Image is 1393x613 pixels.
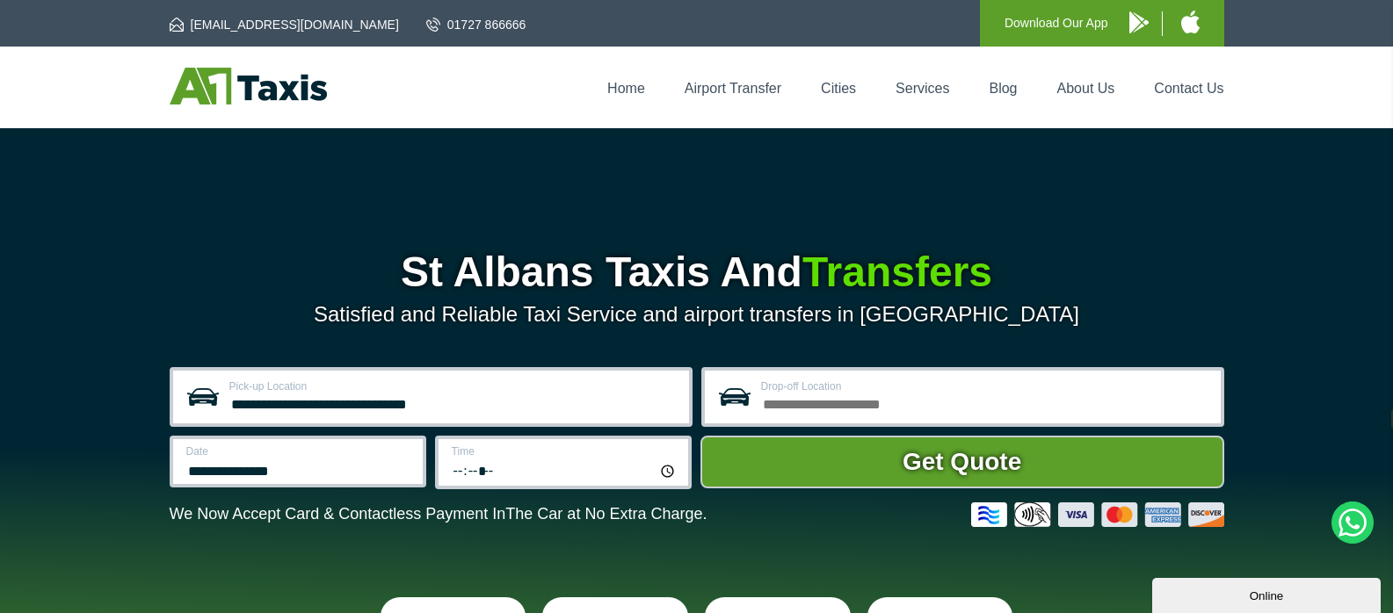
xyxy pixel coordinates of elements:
p: Download Our App [1005,12,1108,34]
label: Time [452,446,678,457]
img: Credit And Debit Cards [971,502,1224,527]
img: A1 Taxis Android App [1129,11,1149,33]
img: A1 Taxis St Albans LTD [170,68,327,105]
p: We Now Accept Card & Contactless Payment In [170,505,707,523]
label: Drop-off Location [761,381,1210,392]
a: Blog [989,81,1017,96]
a: Services [896,81,949,96]
a: Airport Transfer [685,81,781,96]
a: Home [607,81,645,96]
a: About Us [1057,81,1115,96]
span: The Car at No Extra Charge. [505,505,707,523]
a: 01727 866666 [426,16,526,33]
span: Transfers [802,249,992,295]
img: A1 Taxis iPhone App [1181,11,1200,33]
button: Get Quote [700,436,1224,488]
a: [EMAIL_ADDRESS][DOMAIN_NAME] [170,16,399,33]
label: Date [186,446,412,457]
label: Pick-up Location [229,381,678,392]
a: Contact Us [1154,81,1223,96]
a: Cities [821,81,856,96]
h1: St Albans Taxis And [170,251,1224,293]
iframe: chat widget [1152,574,1384,613]
p: Satisfied and Reliable Taxi Service and airport transfers in [GEOGRAPHIC_DATA] [170,302,1224,327]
